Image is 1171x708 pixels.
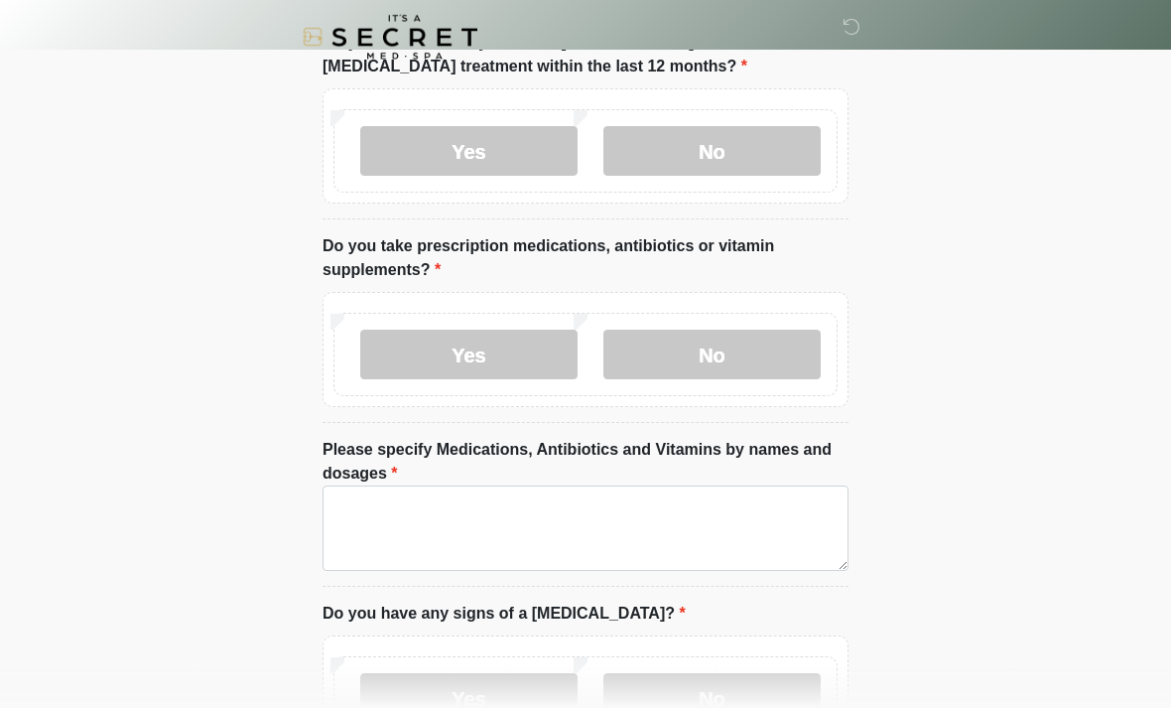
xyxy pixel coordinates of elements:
[360,127,578,177] label: Yes
[360,331,578,380] label: Yes
[603,127,821,177] label: No
[323,235,848,283] label: Do you take prescription medications, antibiotics or vitamin supplements?
[323,603,686,627] label: Do you have any signs of a [MEDICAL_DATA]?
[323,439,848,487] label: Please specify Medications, Antibiotics and Vitamins by names and dosages
[603,331,821,380] label: No
[303,15,477,60] img: It's A Secret Med Spa Logo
